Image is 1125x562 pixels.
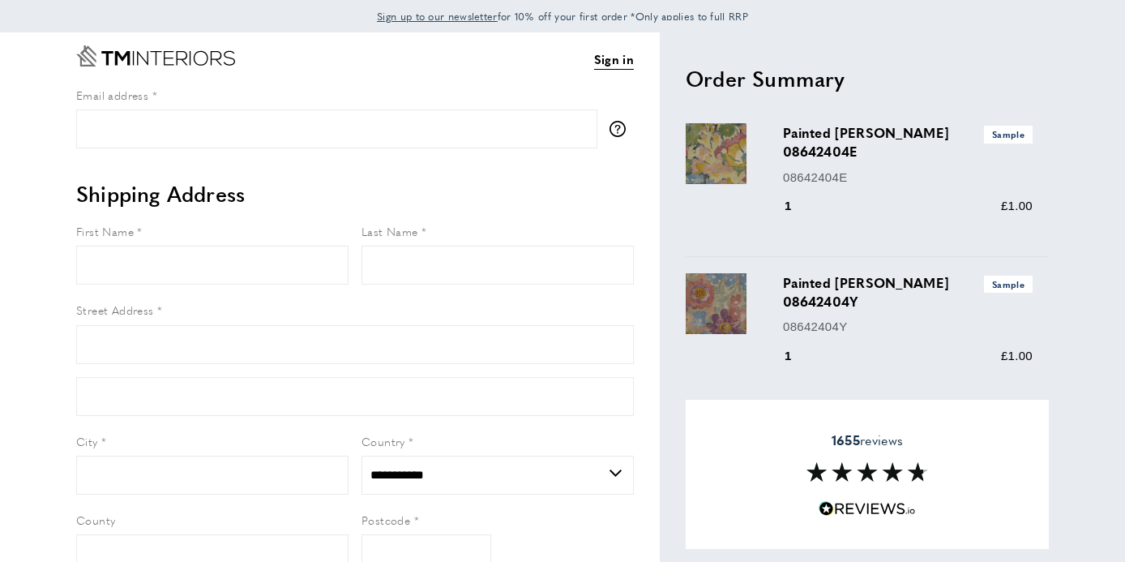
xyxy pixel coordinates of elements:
span: £1.00 [1001,199,1033,212]
a: Go to Home page [76,45,235,66]
img: Reviews section [806,462,928,482]
span: Postcode [361,512,410,528]
a: Sign in [594,49,634,70]
span: Sample [984,126,1033,143]
span: Sample [984,276,1033,293]
p: 08642404Y [783,317,1033,337]
div: 1 [783,346,815,366]
span: County [76,512,115,528]
span: Sign up to our newsletter [377,9,498,24]
span: First Name [76,223,134,239]
strong: 1655 [832,431,860,449]
a: Sign up to our newsletter [377,8,498,24]
img: Painted Thorpe 08642404Y [686,273,746,334]
span: for 10% off your first order *Only applies to full RRP [377,9,748,24]
span: Country [361,433,405,449]
span: £1.00 [1001,349,1033,363]
h3: Painted [PERSON_NAME] 08642404Y [783,273,1033,311]
span: City [76,433,98,449]
button: More information [610,121,634,137]
img: Reviews.io 5 stars [819,501,916,517]
p: 08642404E [783,168,1033,187]
img: Painted Thorpe 08642404E [686,123,746,184]
div: 1 [783,196,815,216]
h3: Painted [PERSON_NAME] 08642404E [783,123,1033,161]
h2: Order Summary [686,64,1049,93]
span: Email address [76,87,148,103]
span: reviews [832,432,903,448]
span: Street Address [76,302,154,318]
h2: Shipping Address [76,179,634,208]
span: Last Name [361,223,418,239]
